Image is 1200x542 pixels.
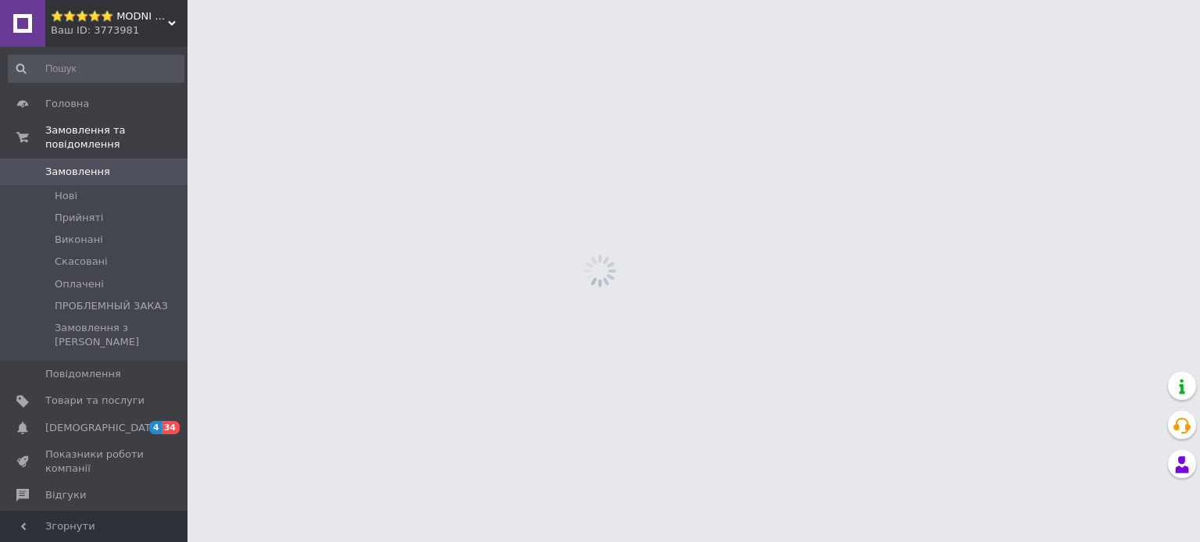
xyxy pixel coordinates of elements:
span: Виконані [55,233,103,247]
span: Товари та послуги [45,394,145,408]
span: Нові [55,189,77,203]
span: 4 [149,421,162,434]
input: Пошук [8,55,184,83]
span: Показники роботи компанії [45,448,145,476]
span: ⭐⭐⭐⭐⭐ MODNI ⭐⭐⭐⭐⭐ [51,9,168,23]
span: Замовлення з [PERSON_NAME] [55,321,183,349]
span: Прийняті [55,211,103,225]
span: ПРОБЛЕМНЫЙ ЗАКАЗ [55,299,168,313]
span: Повідомлення [45,367,121,381]
div: Ваш ID: 3773981 [51,23,187,37]
span: Оплачені [55,277,104,291]
span: Відгуки [45,488,86,502]
span: Замовлення [45,165,110,179]
span: 34 [162,421,180,434]
span: Головна [45,97,89,111]
span: [DEMOGRAPHIC_DATA] [45,421,161,435]
span: Замовлення та повідомлення [45,123,187,152]
span: Скасовані [55,255,108,269]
